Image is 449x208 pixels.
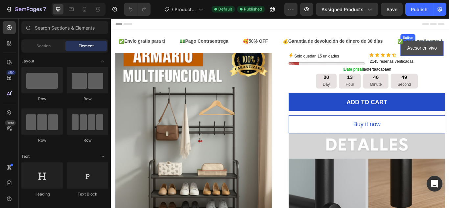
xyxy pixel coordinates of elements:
p: Second [334,73,349,81]
span: Published [244,6,262,12]
div: Undo/Redo [124,3,151,16]
p: ✅Envío gratis para ti [334,22,388,32]
p: 2145 reseñas verificadas [302,46,389,54]
div: Row [21,137,63,143]
div: Row [67,96,108,102]
button: Publish [405,3,433,16]
p: Hour [273,73,283,81]
div: Open Intercom Messenger [427,176,442,192]
button: Save [381,3,403,16]
div: ADD TO CART [274,92,322,103]
div: Text Block [67,191,108,197]
span: en [321,57,327,62]
div: 13 [273,65,283,73]
span: Default [218,6,232,12]
button: Assigned Products [316,3,378,16]
div: 49 [334,65,349,73]
p: 💰Garantía de devolución de dinero de 30 días [200,22,317,32]
span: Element [79,43,94,49]
span: Toggle open [98,151,108,162]
p: 7 [43,5,46,13]
div: Buy it now [282,118,314,129]
span: Toggle open [98,56,108,66]
div: Beta [5,120,16,126]
span: / [172,6,173,13]
button: 7 [3,3,49,16]
span: Product Page - [DATE] 14:02:31 [175,6,196,13]
span: Assigned Products [321,6,364,13]
p: 🥰50% OFF [154,22,183,32]
span: oferta [297,57,309,62]
button: ADD TO CART [207,87,390,108]
div: Row [21,96,63,102]
p: Solo quedan 15 unidades [214,40,266,48]
span: acaba [309,57,321,62]
div: 00 [247,65,255,73]
input: Search Sections & Elements [21,21,108,34]
p: Minute [302,73,316,81]
span: Save [387,7,397,12]
button: Buy it now [207,113,390,134]
div: Publish [411,6,427,13]
div: Row [67,137,108,143]
div: 46 [302,65,316,73]
span: Section [36,43,51,49]
span: ¡Date prisa! [270,57,294,62]
p: Day [247,73,255,81]
span: Layout [21,58,34,64]
div: 450 [6,70,16,75]
div: Heading [21,191,63,197]
span: Text [21,153,30,159]
iframe: Design area [111,18,449,208]
span: la [294,57,297,62]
